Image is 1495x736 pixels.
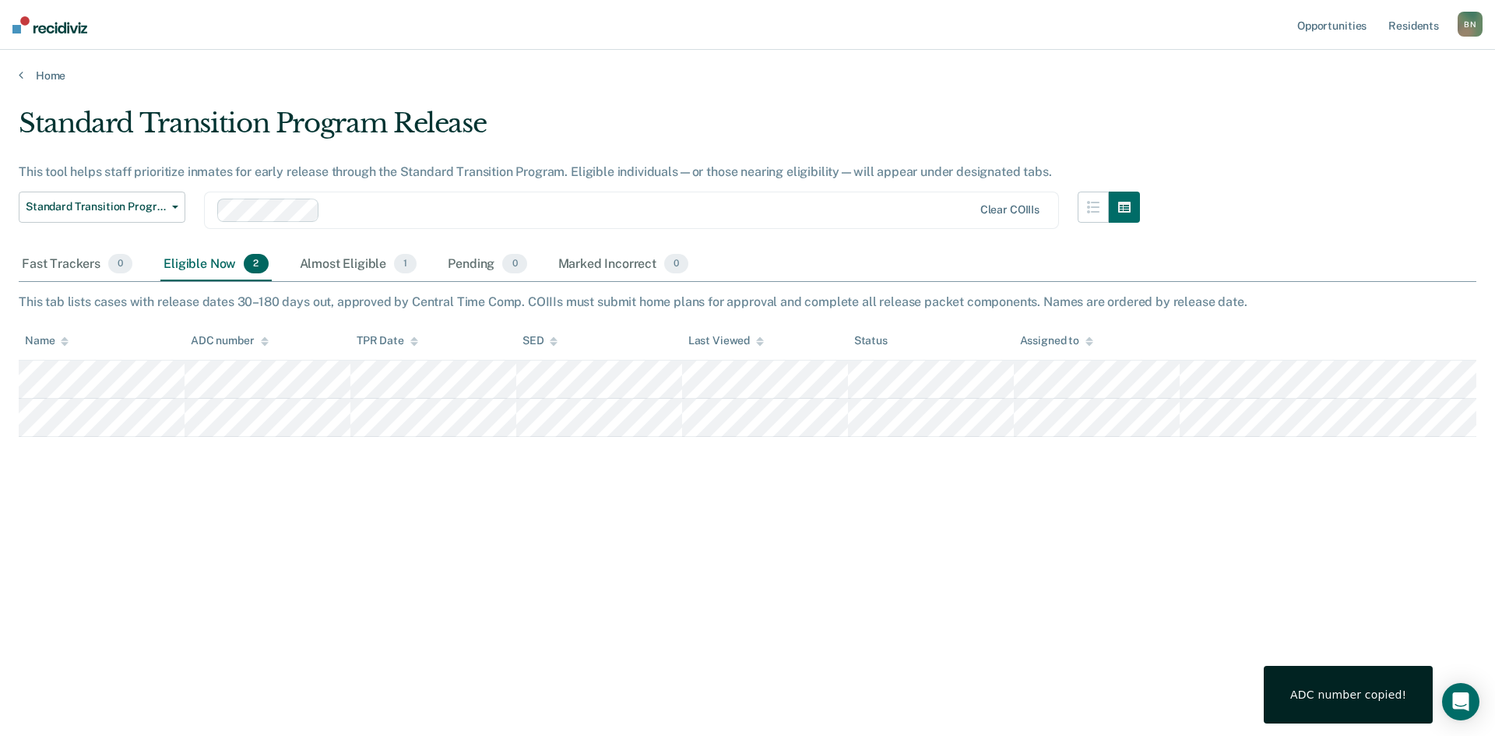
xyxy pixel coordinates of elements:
[688,334,764,347] div: Last Viewed
[191,334,269,347] div: ADC number
[854,334,888,347] div: Status
[357,334,418,347] div: TPR Date
[522,334,558,347] div: SED
[445,248,529,282] div: Pending0
[555,248,692,282] div: Marked Incorrect0
[244,254,268,274] span: 2
[26,200,166,213] span: Standard Transition Program Release
[1458,12,1483,37] button: BN
[19,69,1476,83] a: Home
[25,334,69,347] div: Name
[1458,12,1483,37] div: B N
[19,107,1140,152] div: Standard Transition Program Release
[108,254,132,274] span: 0
[394,254,417,274] span: 1
[1290,688,1406,702] div: ADC number copied!
[980,203,1039,217] div: Clear COIIIs
[12,16,87,33] img: Recidiviz
[19,164,1140,179] div: This tool helps staff prioritize inmates for early release through the Standard Transition Progra...
[664,254,688,274] span: 0
[502,254,526,274] span: 0
[19,192,185,223] button: Standard Transition Program Release
[19,248,135,282] div: Fast Trackers0
[1020,334,1093,347] div: Assigned to
[160,248,271,282] div: Eligible Now2
[19,294,1476,309] div: This tab lists cases with release dates 30–180 days out, approved by Central Time Comp. COIIIs mu...
[297,248,420,282] div: Almost Eligible1
[1442,683,1479,720] div: Open Intercom Messenger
